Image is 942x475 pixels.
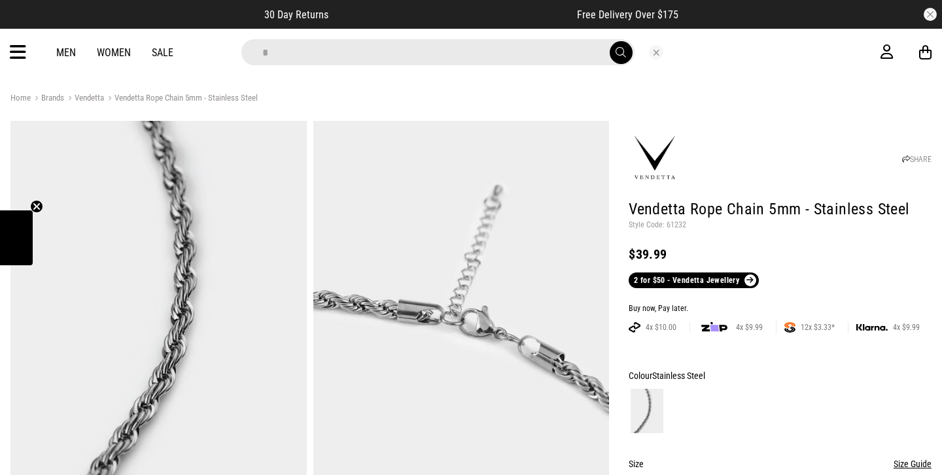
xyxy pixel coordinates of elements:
img: zip [701,321,727,334]
div: Buy now, Pay later. [629,304,932,314]
img: KLARNA [856,324,888,331]
button: Size Guide [894,456,932,472]
a: Brands [31,93,64,105]
div: $39.99 [629,246,932,262]
img: Vendetta [629,132,681,184]
span: 30 Day Returns [264,8,328,21]
h1: Vendetta Rope Chain 5mm - Stainless Steel [629,199,932,220]
span: Stainless Steel [652,370,705,381]
a: Men [56,46,76,59]
span: Free Delivery Over $175 [577,8,678,21]
a: Home [10,93,31,103]
a: Vendetta Rope Chain 5mm - Stainless Steel [104,93,258,105]
iframe: Customer reviews powered by Trustpilot [355,8,551,21]
img: AFTERPAY [629,322,640,333]
div: Colour [629,368,932,384]
span: 4x $9.99 [731,322,768,333]
a: Vendetta [64,93,104,105]
button: Close search [649,45,663,59]
a: SHARE [902,155,932,164]
span: 4x $10.00 [640,322,682,333]
button: Close teaser [30,200,43,213]
img: SPLITPAY [784,322,795,333]
div: Size [629,456,932,472]
img: Stainless Steel [631,389,663,433]
p: Style Code: 61232 [629,220,932,231]
span: 12x $3.33* [795,322,840,333]
a: Women [97,46,131,59]
a: Sale [152,46,173,59]
span: 4x $9.99 [888,322,925,333]
a: 2 for $50 - Vendetta Jewellery [629,272,758,288]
